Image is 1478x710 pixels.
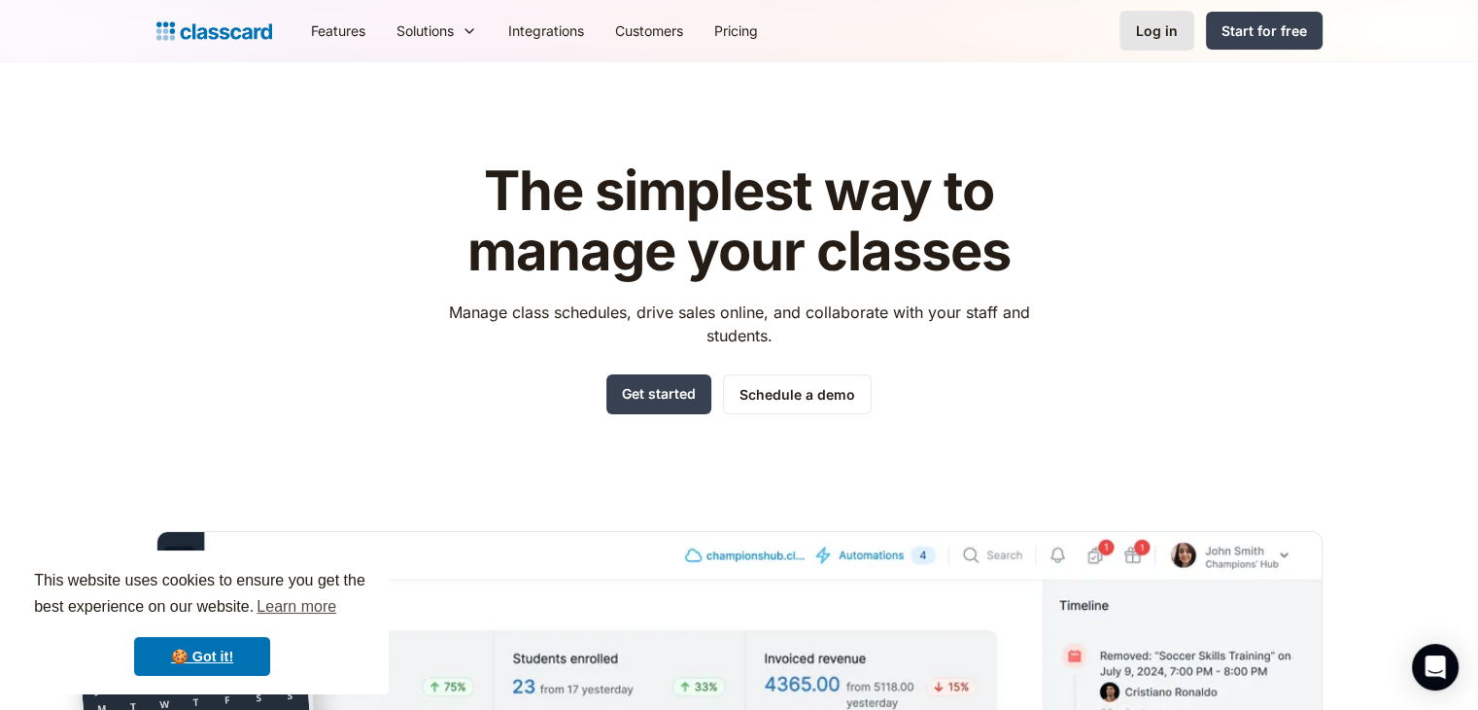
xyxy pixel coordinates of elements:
[1119,11,1194,51] a: Log in
[396,20,454,41] div: Solutions
[600,9,699,53] a: Customers
[254,592,339,621] a: learn more about cookies
[134,637,270,676] a: dismiss cookie message
[723,374,872,414] a: Schedule a demo
[1206,12,1323,50] a: Start for free
[34,569,370,621] span: This website uses cookies to ensure you get the best experience on our website.
[430,301,1048,347] p: Manage class schedules, drive sales online, and collaborate with your staff and students.
[430,161,1048,281] h1: The simplest way to manage your classes
[381,9,493,53] div: Solutions
[493,9,600,53] a: Integrations
[1221,20,1307,41] div: Start for free
[1136,20,1178,41] div: Log in
[699,9,773,53] a: Pricing
[156,18,272,45] a: home
[606,374,711,414] a: Get started
[1412,644,1459,691] div: Open Intercom Messenger
[16,550,389,694] div: cookieconsent
[295,9,381,53] a: Features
